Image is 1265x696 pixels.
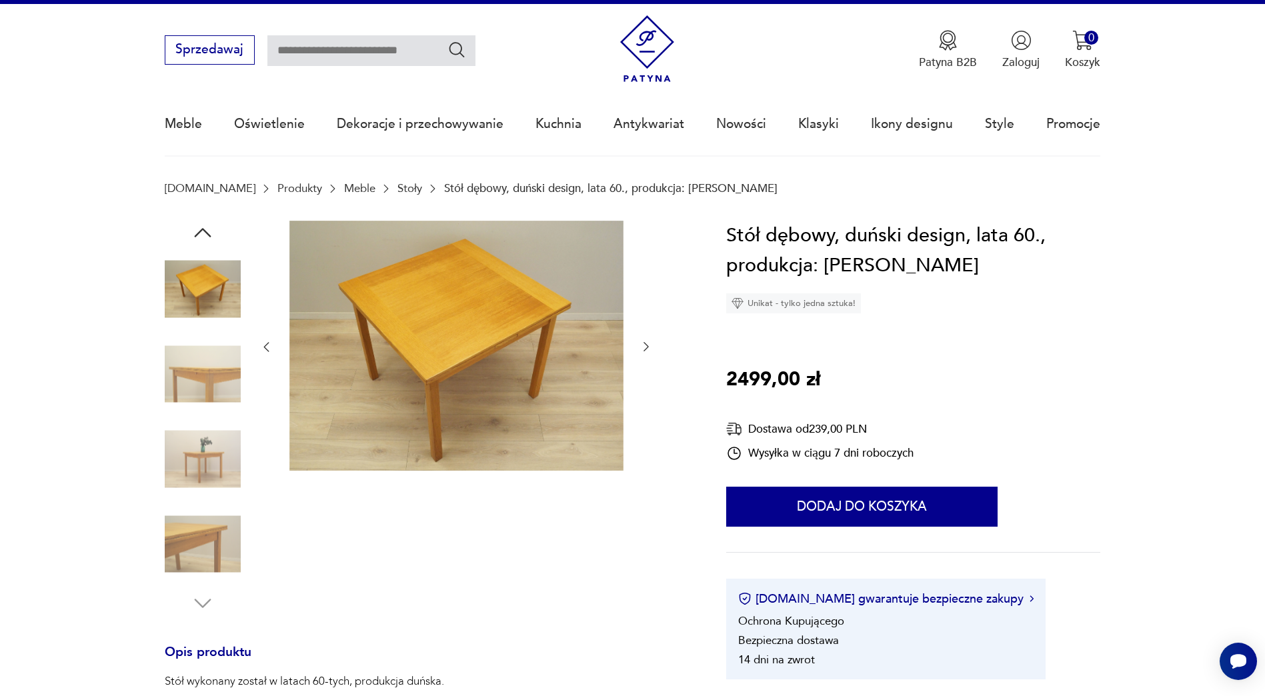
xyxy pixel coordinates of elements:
[738,591,1034,607] button: [DOMAIN_NAME] gwarantuje bezpieczne zakupy
[938,30,958,51] img: Ikona medalu
[397,182,422,195] a: Stoły
[726,293,861,313] div: Unikat - tylko jedna sztuka!
[165,647,688,674] h3: Opis produktu
[1084,31,1098,45] div: 0
[738,633,839,648] li: Bezpieczna dostawa
[165,251,241,327] img: Zdjęcie produktu Stół dębowy, duński design, lata 60., produkcja: Dania
[165,336,241,412] img: Zdjęcie produktu Stół dębowy, duński design, lata 60., produkcja: Dania
[726,421,914,437] div: Dostawa od 239,00 PLN
[919,55,977,70] p: Patyna B2B
[1002,30,1040,70] button: Zaloguj
[726,365,820,395] p: 2499,00 zł
[165,673,688,689] p: Stół wykonany został w latach 60-tych, produkcja duńska.
[919,30,977,70] a: Ikona medaluPatyna B2B
[738,613,844,629] li: Ochrona Kupującego
[919,30,977,70] button: Patyna B2B
[726,487,998,527] button: Dodaj do koszyka
[1030,595,1034,602] img: Ikona strzałki w prawo
[726,221,1101,281] h1: Stół dębowy, duński design, lata 60., produkcja: [PERSON_NAME]
[613,93,684,155] a: Antykwariat
[738,592,752,605] img: Ikona certyfikatu
[277,182,322,195] a: Produkty
[1046,93,1100,155] a: Promocje
[165,93,202,155] a: Meble
[234,93,305,155] a: Oświetlenie
[1220,643,1257,680] iframe: Smartsupp widget button
[444,182,778,195] p: Stół dębowy, duński design, lata 60., produkcja: [PERSON_NAME]
[1002,55,1040,70] p: Zaloguj
[985,93,1014,155] a: Style
[165,421,241,497] img: Zdjęcie produktu Stół dębowy, duński design, lata 60., produkcja: Dania
[798,93,839,155] a: Klasyki
[165,45,255,56] a: Sprzedawaj
[738,652,815,667] li: 14 dni na zwrot
[1065,30,1100,70] button: 0Koszyk
[726,445,914,461] div: Wysyłka w ciągu 7 dni roboczych
[1011,30,1032,51] img: Ikonka użytkownika
[337,93,503,155] a: Dekoracje i przechowywanie
[289,221,623,471] img: Zdjęcie produktu Stół dębowy, duński design, lata 60., produkcja: Dania
[165,506,241,582] img: Zdjęcie produktu Stół dębowy, duński design, lata 60., produkcja: Dania
[871,93,953,155] a: Ikony designu
[165,182,255,195] a: [DOMAIN_NAME]
[1072,30,1093,51] img: Ikona koszyka
[613,15,681,83] img: Patyna - sklep z meblami i dekoracjami vintage
[165,35,255,65] button: Sprzedawaj
[726,421,742,437] img: Ikona dostawy
[344,182,375,195] a: Meble
[447,40,467,59] button: Szukaj
[535,93,581,155] a: Kuchnia
[732,297,744,309] img: Ikona diamentu
[1065,55,1100,70] p: Koszyk
[716,93,766,155] a: Nowości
